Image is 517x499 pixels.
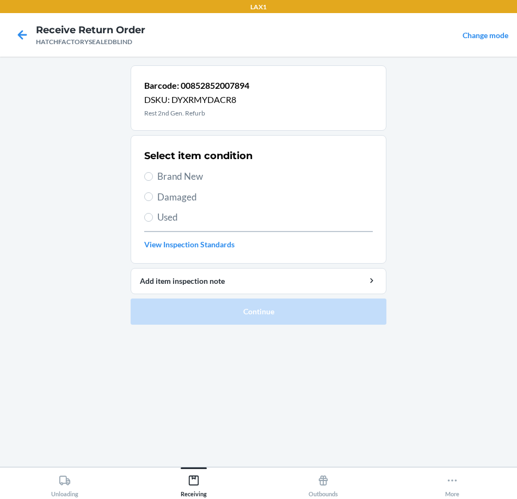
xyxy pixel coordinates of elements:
div: Unloading [51,470,78,497]
span: Used [157,210,373,224]
button: Outbounds [258,467,388,497]
span: Damaged [157,190,373,204]
div: Receiving [181,470,207,497]
div: Outbounds [309,470,338,497]
p: LAX1 [250,2,267,12]
span: Brand New [157,169,373,184]
h2: Select item condition [144,149,253,163]
div: HATCHFACTORYSEALEDBLIND [36,37,145,47]
input: Damaged [144,192,153,201]
a: View Inspection Standards [144,239,373,250]
div: Add item inspection note [140,275,377,287]
input: Brand New [144,172,153,181]
p: DSKU: DYXRMYDACR8 [144,93,249,106]
h4: Receive Return Order [36,23,145,37]
button: Receiving [130,467,259,497]
p: Rest 2nd Gen. Refurb [144,108,249,118]
div: More [445,470,459,497]
button: Continue [131,299,386,325]
p: Barcode: 00852852007894 [144,79,249,92]
button: Add item inspection note [131,268,386,294]
a: Change mode [463,31,508,40]
input: Used [144,213,153,222]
